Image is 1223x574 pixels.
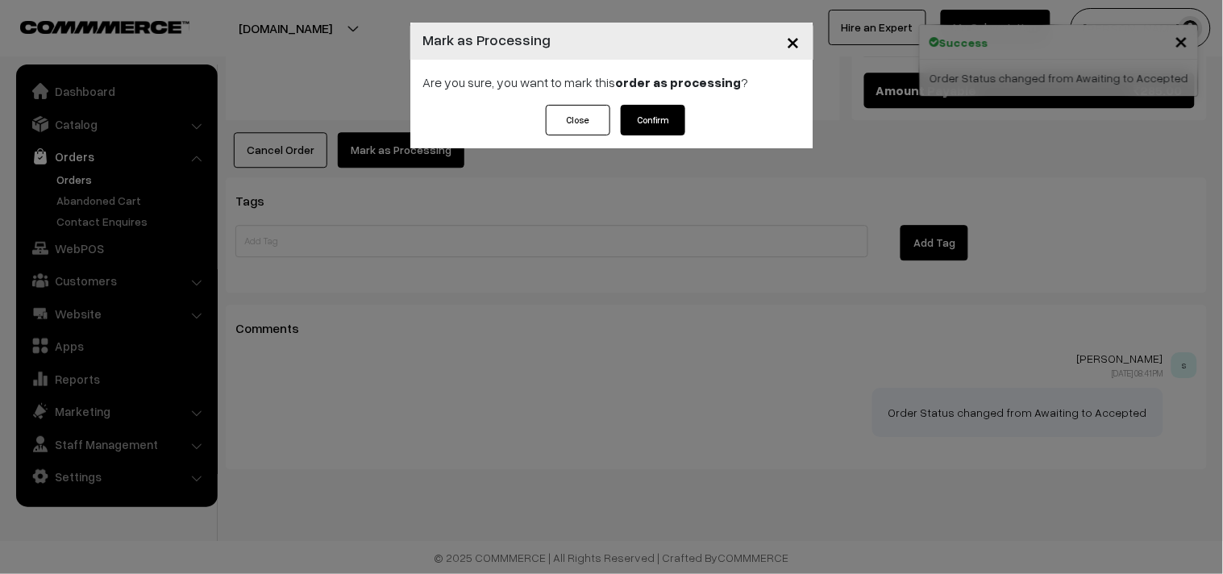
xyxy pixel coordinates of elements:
h4: Mark as Processing [423,29,551,51]
strong: order as processing [616,74,742,90]
span: × [787,26,801,56]
button: Confirm [621,105,685,135]
button: Close [774,16,813,66]
button: Close [546,105,610,135]
div: Are you sure, you want to mark this ? [410,60,813,105]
